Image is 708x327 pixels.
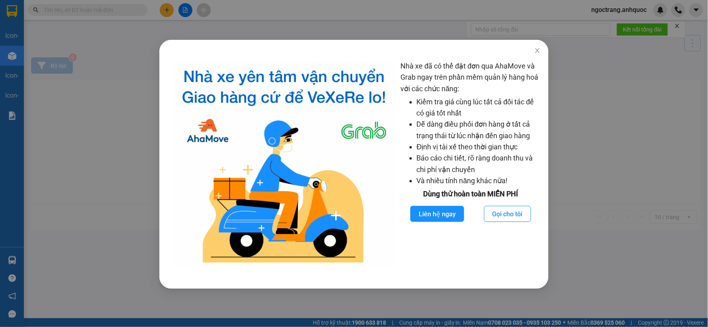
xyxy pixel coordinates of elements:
[419,209,456,219] span: Liên hệ ngay
[534,47,541,54] span: close
[417,141,541,153] li: Định vị tài xế theo thời gian thực
[417,96,541,119] li: Kiểm tra giá cùng lúc tất cả đối tác để có giá tốt nhất
[174,61,394,269] img: logo
[492,209,523,219] span: Gọi cho tôi
[401,61,541,269] div: Nhà xe đã có thể đặt đơn qua AhaMove và Grab ngay trên phần mềm quản lý hàng hoá với các chức năng:
[417,119,541,141] li: Dễ dàng điều phối đơn hàng ở tất cả trạng thái từ lúc nhận đến giao hàng
[484,206,531,222] button: Gọi cho tôi
[417,175,541,186] li: Và nhiều tính năng khác nữa!
[526,40,549,62] button: Close
[417,153,541,175] li: Báo cáo chi tiết, rõ ràng doanh thu và chi phí vận chuyển
[410,206,464,222] button: Liên hệ ngay
[401,188,541,200] div: Dùng thử hoàn toàn MIỄN PHÍ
